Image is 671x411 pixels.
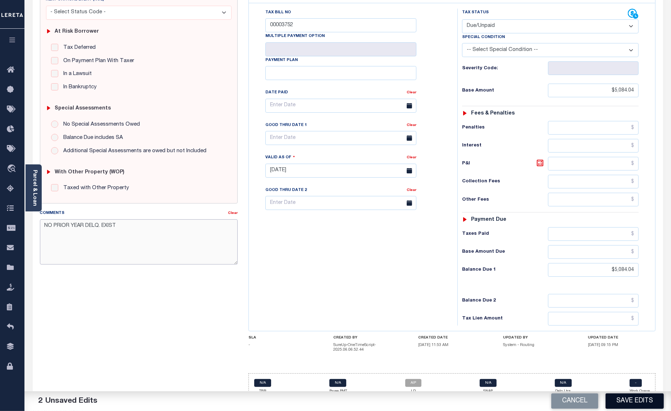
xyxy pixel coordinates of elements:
h4: SLA [248,336,316,340]
span: 2 [38,397,42,405]
label: In a Lawsuit [60,70,92,78]
h5: [DATE] 09:15 PM [588,343,656,347]
h4: UPDATED BY [503,336,571,340]
a: AIP [405,379,421,387]
a: N/A [555,379,572,387]
input: $ [548,294,639,308]
a: N/A [480,379,497,387]
input: $ [548,263,639,277]
h6: Tax Lien Amount [462,316,548,322]
label: Additional Special Assessments are owed but not Included [60,147,206,155]
a: Clear [407,188,416,192]
label: Tax Bill No [265,10,291,16]
h6: At Risk Borrower [55,29,99,35]
label: Balance Due includes SA [60,134,123,142]
p: Work Queue [630,389,650,394]
h4: UPDATED DATE [588,336,656,340]
label: On Payment Plan With Taxer [60,57,134,65]
input: Enter Date [265,164,416,178]
h5: System - Routing [503,343,571,347]
i: travel_explore [7,164,18,174]
h6: Interest [462,143,548,149]
input: $ [548,157,639,171]
input: $ [548,84,639,97]
h6: Base Amount Due [462,249,548,255]
label: Good Thru Date 2 [265,187,307,193]
h6: Balance Due 2 [462,298,548,304]
input: $ [548,139,639,153]
label: Valid as Of [265,154,295,161]
h6: Taxes Paid [462,231,548,237]
span: - [248,343,250,347]
h6: Balance Due 1 [462,267,548,273]
input: $ [548,245,639,259]
input: $ [548,121,639,135]
p: Delq Ltrs [555,389,572,394]
input: $ [548,193,639,206]
label: In Bankruptcy [60,83,97,92]
p: SNAP [480,389,497,394]
label: Date Paid [265,90,288,96]
h6: Other Fees [462,197,548,203]
input: Enter Date [265,131,416,145]
label: Comments [40,210,65,216]
h6: Special Assessments [55,106,111,112]
h5: [DATE] 11:53 AM [418,343,486,347]
h6: P&I [462,159,548,169]
button: Save Edits [606,393,664,409]
p: LD [405,389,421,394]
label: Taxed with Other Property [60,184,129,192]
label: Special Condition [462,34,505,41]
h4: CREATED BY [333,336,401,340]
a: N/A [329,379,346,387]
button: Cancel [551,393,598,409]
label: Tax Deferred [60,44,96,52]
h6: with Other Property (WOP) [55,169,124,176]
a: - [630,379,642,387]
p: Payee PMT [329,389,347,394]
label: Tax Status [462,10,489,16]
input: Enter Date [265,99,416,113]
input: $ [548,227,639,241]
h6: Base Amount [462,88,548,94]
span: Unsaved Edits [45,397,97,405]
input: $ [548,312,639,326]
a: N/A [254,379,271,387]
a: Clear [407,123,416,127]
a: Parcel & Loan [32,170,37,206]
label: Multiple Payment Option [265,33,325,39]
input: $ [548,175,639,188]
h6: Penalties [462,125,548,131]
h4: CREATED DATE [418,336,486,340]
h6: Severity Code: [462,66,548,71]
input: Enter Date [265,196,416,210]
a: Clear [407,91,416,94]
a: Clear [228,211,238,215]
label: No Special Assessments Owed [60,121,140,129]
a: Clear [407,156,416,159]
label: Good Thru Date 1 [265,122,307,129]
h6: Payment due [471,217,506,223]
h6: Fees & Penalties [471,111,515,117]
label: Payment Plan [265,57,298,64]
h6: Collection Fees [462,179,548,185]
p: TBR [254,389,271,394]
h5: SureUp-OneTimeScript-2025.06.06.52.44 [333,343,401,352]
